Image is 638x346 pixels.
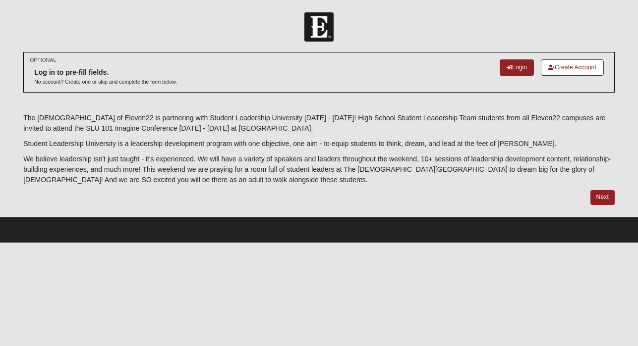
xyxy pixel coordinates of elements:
p: The [DEMOGRAPHIC_DATA] of Eleven22 is partnering with Student Leadership University [DATE] - [DAT... [23,113,615,134]
p: We believe leadership isn't just taught - it's experienced. We will have a variety of speakers an... [23,154,615,185]
p: No account? Create one or skip and complete the form below. [34,78,177,86]
a: Next [590,190,615,204]
small: OPTIONAL [30,56,56,64]
img: Church of Eleven22 Logo [304,12,334,42]
h6: Log in to pre-fill fields. [34,68,177,77]
a: Login [500,59,534,76]
p: Student Leadership University is a leadership development program with one objective, one aim - t... [23,139,615,149]
a: Create Account [541,59,604,76]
